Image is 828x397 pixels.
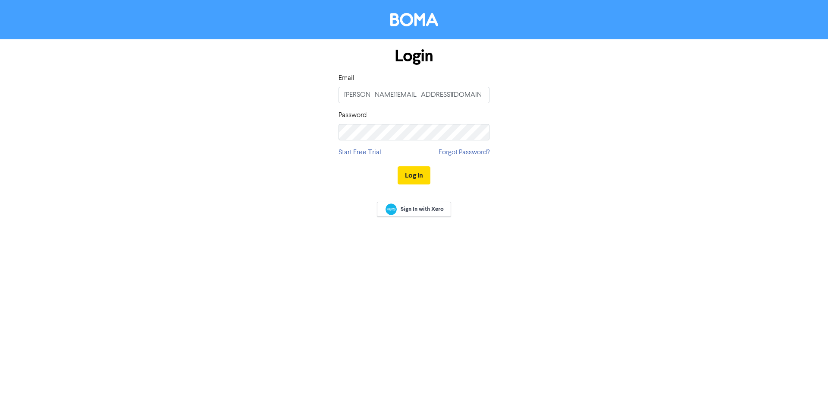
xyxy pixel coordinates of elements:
[386,203,397,215] img: Xero logo
[390,13,438,26] img: BOMA Logo
[339,147,381,158] a: Start Free Trial
[439,147,489,158] a: Forgot Password?
[339,46,489,66] h1: Login
[401,205,444,213] span: Sign In with Xero
[398,166,430,184] button: Log In
[339,110,367,121] label: Password
[377,202,451,217] a: Sign In with Xero
[339,73,354,83] label: Email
